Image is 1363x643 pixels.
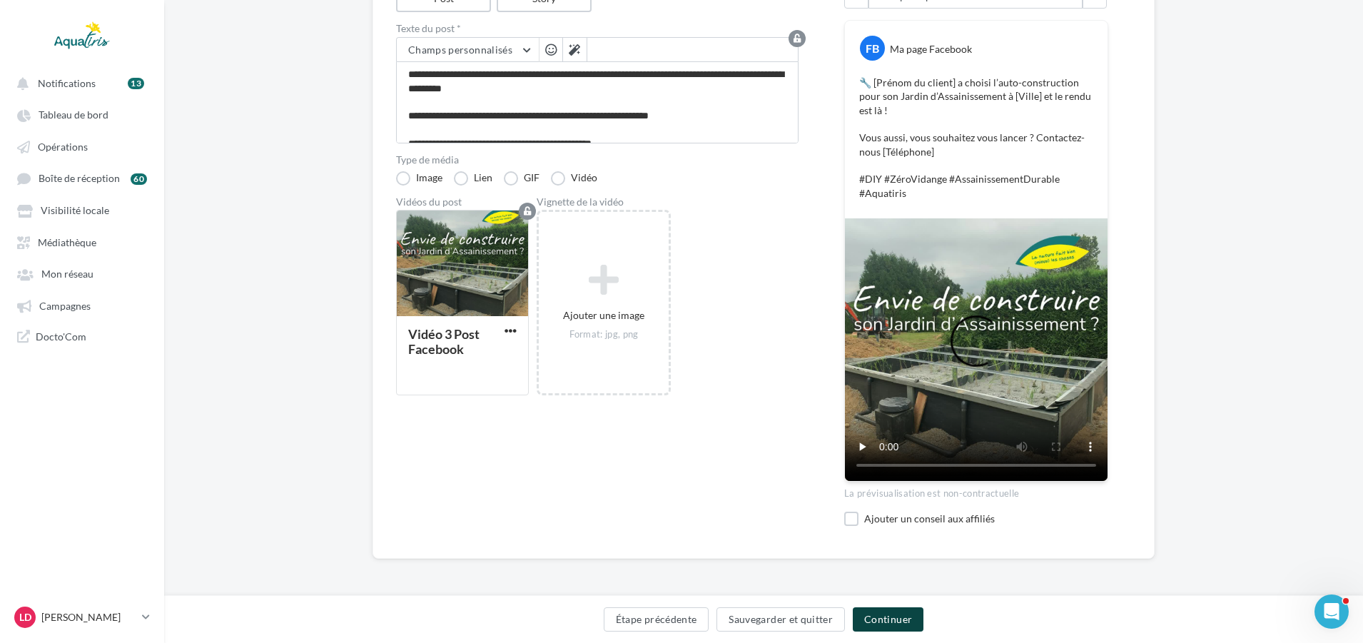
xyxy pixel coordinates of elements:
a: LD [PERSON_NAME] [11,604,153,631]
label: Image [396,171,442,186]
a: Boîte de réception 60 [9,165,156,191]
a: Docto'Com [9,324,156,349]
button: Étape précédente [604,607,709,632]
label: Vidéo [551,171,597,186]
p: [PERSON_NAME] [41,610,136,624]
span: Champs personnalisés [408,44,512,56]
iframe: Intercom live chat [1314,594,1349,629]
span: Boîte de réception [39,173,120,185]
div: Ajouter un conseil aux affiliés [864,512,1108,525]
button: Continuer [853,607,923,632]
div: Vidéo 3 Post Facebook [408,326,480,356]
span: Visibilité locale [41,205,109,217]
button: Champs personnalisés [397,38,539,62]
div: Ma page Facebook [890,42,972,56]
span: Docto'Com [36,330,86,343]
span: Tableau de bord [39,109,108,121]
div: Vidéos du post [396,197,529,207]
label: Type de média [396,155,799,165]
label: GIF [504,171,539,186]
div: 13 [128,78,144,89]
div: Vignette de la vidéo [537,197,671,207]
a: Tableau de bord [9,101,156,127]
label: Texte du post * [396,24,799,34]
button: Sauvegarder et quitter [716,607,845,632]
span: Notifications [38,77,96,89]
span: Mon réseau [41,268,93,280]
a: Campagnes [9,293,156,318]
label: Lien [454,171,492,186]
button: Notifications 13 [9,70,150,96]
div: La prévisualisation est non-contractuelle [844,482,1108,500]
span: Médiathèque [38,236,96,248]
a: Opérations [9,133,156,159]
a: Visibilité locale [9,197,156,223]
p: 🔧 [Prénom du client] a choisi l’auto-construction pour son Jardin d’Assainissement à [Ville] et l... [859,76,1093,200]
a: Médiathèque [9,229,156,255]
div: 60 [131,173,147,185]
div: FB [860,36,885,61]
span: Campagnes [39,300,91,312]
span: Opérations [38,141,88,153]
a: Mon réseau [9,260,156,286]
span: LD [19,610,31,624]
